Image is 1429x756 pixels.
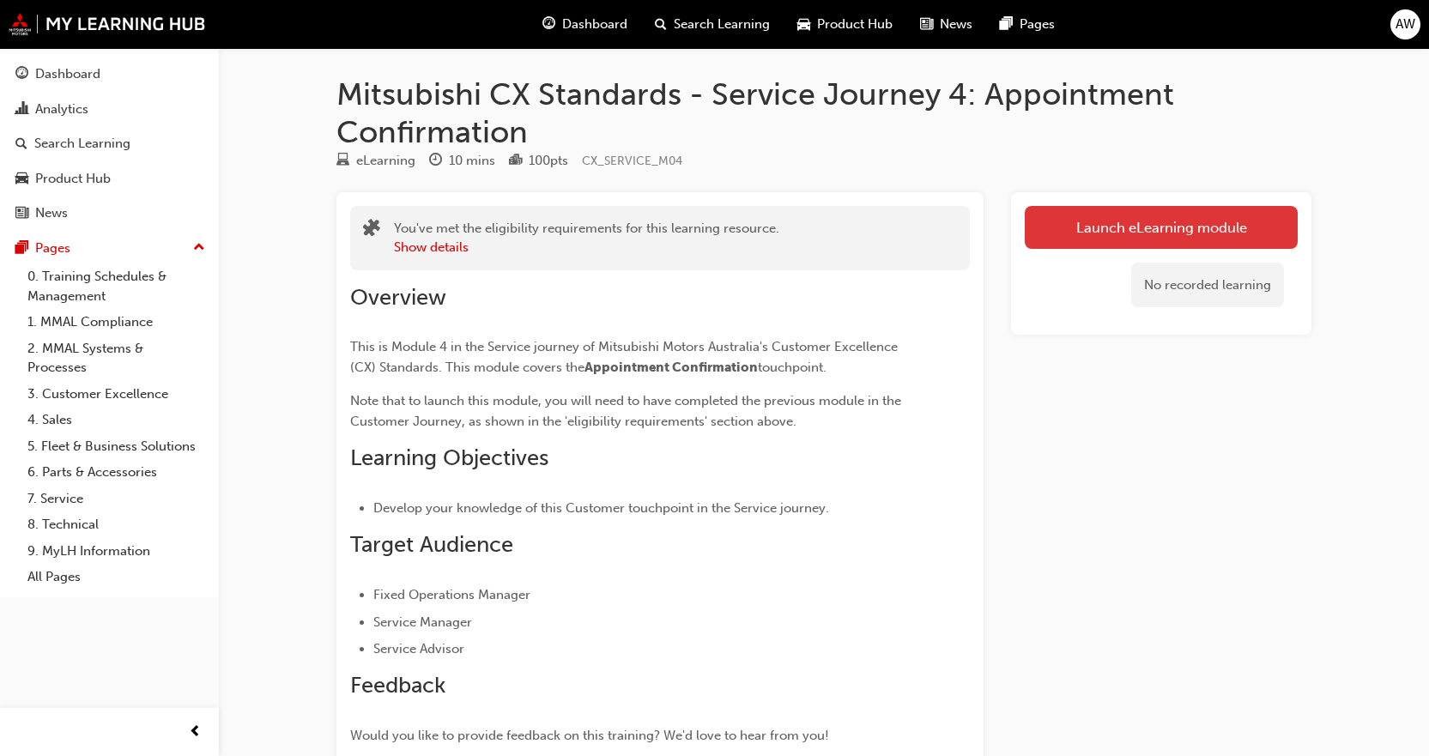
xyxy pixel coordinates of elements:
[509,150,568,172] div: Points
[350,284,446,311] span: Overview
[15,67,28,82] span: guage-icon
[655,14,667,35] span: search-icon
[21,486,212,512] a: 7. Service
[350,672,445,699] span: Feedback
[7,197,212,229] a: News
[350,445,548,471] span: Learning Objectives
[35,64,100,84] div: Dashboard
[15,136,27,152] span: search-icon
[373,587,530,602] span: Fixed Operations Manager
[7,55,212,233] button: DashboardAnalyticsSearch LearningProduct HubNews
[35,100,88,119] div: Analytics
[582,154,682,168] span: Learning resource code
[1020,15,1055,34] span: Pages
[356,151,415,171] div: eLearning
[394,238,469,257] button: Show details
[21,564,212,590] a: All Pages
[394,219,779,257] div: You've met the eligibility requirements for this learning resource.
[15,206,28,221] span: news-icon
[1025,206,1298,249] a: Launch eLearning module
[21,538,212,565] a: 9. MyLH Information
[336,150,415,172] div: Type
[7,163,212,195] a: Product Hub
[189,722,202,743] span: prev-icon
[7,58,212,90] a: Dashboard
[429,154,442,169] span: clock-icon
[15,172,28,187] span: car-icon
[21,381,212,408] a: 3. Customer Excellence
[336,76,1311,150] h1: Mitsubishi CX Standards - Service Journey 4: Appointment Confirmation
[562,15,627,34] span: Dashboard
[906,7,986,42] a: news-iconNews
[529,151,568,171] div: 100 pts
[21,407,212,433] a: 4. Sales
[35,239,70,258] div: Pages
[21,309,212,336] a: 1. MMAL Compliance
[350,531,513,558] span: Target Audience
[1390,9,1420,39] button: AW
[35,203,68,223] div: News
[641,7,784,42] a: search-iconSearch Learning
[21,459,212,486] a: 6. Parts & Accessories
[758,360,827,375] span: touchpoint.
[21,511,212,538] a: 8. Technical
[336,154,349,169] span: learningResourceType_ELEARNING-icon
[584,360,758,375] span: Appointment Confirmation
[363,221,380,240] span: puzzle-icon
[509,154,522,169] span: podium-icon
[797,14,810,35] span: car-icon
[350,728,829,743] span: Would you like to provide feedback on this training? We'd love to hear from you!
[7,128,212,160] a: Search Learning
[9,13,206,35] img: mmal
[940,15,972,34] span: News
[373,614,472,630] span: Service Manager
[449,151,495,171] div: 10 mins
[15,241,28,257] span: pages-icon
[429,150,495,172] div: Duration
[373,500,829,516] span: Develop your knowledge of this Customer touchpoint in the Service journey.
[986,7,1069,42] a: pages-iconPages
[15,102,28,118] span: chart-icon
[1396,15,1415,34] span: AW
[373,641,464,656] span: Service Advisor
[784,7,906,42] a: car-iconProduct Hub
[674,15,770,34] span: Search Learning
[920,14,933,35] span: news-icon
[529,7,641,42] a: guage-iconDashboard
[7,233,212,264] button: Pages
[542,14,555,35] span: guage-icon
[35,169,111,189] div: Product Hub
[7,94,212,125] a: Analytics
[34,134,130,154] div: Search Learning
[21,263,212,309] a: 0. Training Schedules & Management
[1000,14,1013,35] span: pages-icon
[193,237,205,259] span: up-icon
[1131,263,1284,308] div: No recorded learning
[350,393,905,429] span: Note that to launch this module, you will need to have completed the previous module in the Custo...
[817,15,893,34] span: Product Hub
[21,433,212,460] a: 5. Fleet & Business Solutions
[350,339,901,375] span: This is Module 4 in the Service journey of Mitsubishi Motors Australia's Customer Excellence (CX)...
[21,336,212,381] a: 2. MMAL Systems & Processes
